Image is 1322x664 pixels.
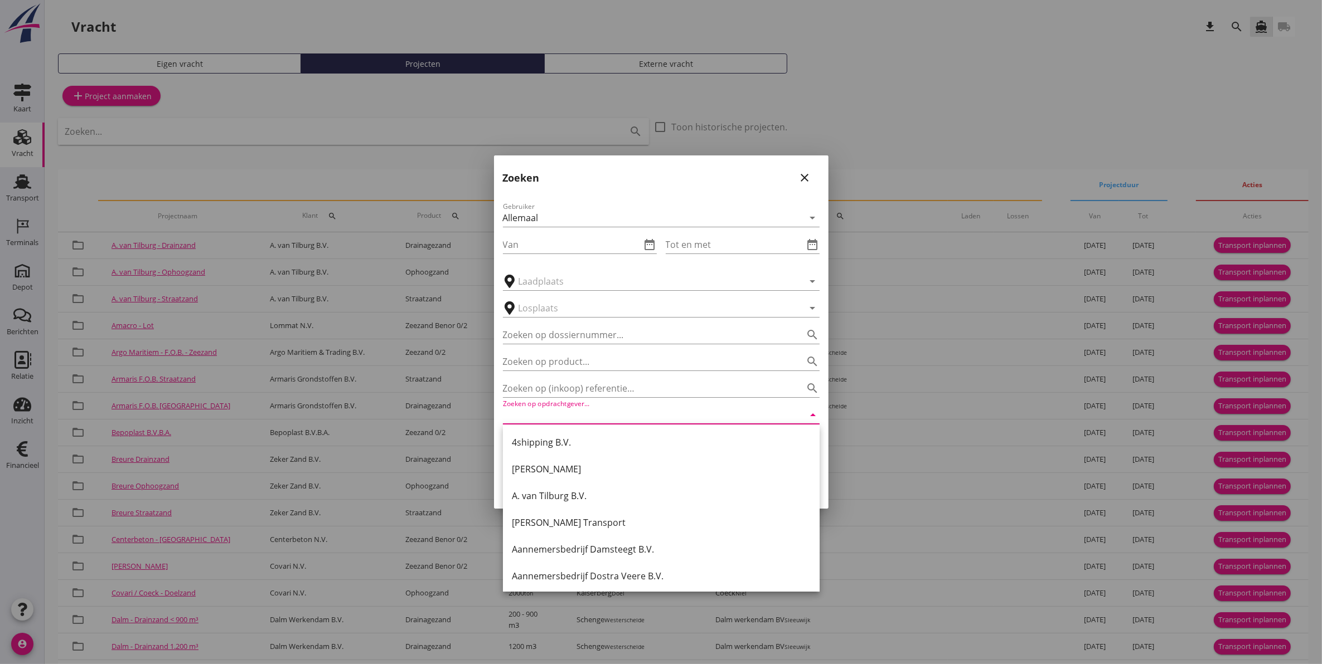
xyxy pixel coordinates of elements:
i: arrow_drop_down [806,301,820,315]
div: Aannemersbedrijf Damsteegt B.V. [512,543,811,556]
input: Tot en met [666,236,804,253]
div: Allemaal [503,213,539,223]
div: Aannemersbedrijf Dostra Veere B.V. [512,569,811,583]
div: [PERSON_NAME] Transport [512,516,811,529]
i: close [798,171,812,184]
i: arrow_drop_down [806,275,820,288]
input: Losplaats [519,299,788,317]
input: Zoeken op opdrachtgever... [503,406,788,424]
i: date_range [643,238,657,251]
input: Zoeken op (inkoop) referentie… [503,379,788,397]
input: Van [503,236,641,253]
i: date_range [806,238,820,251]
div: A. van Tilburg B.V. [512,489,811,502]
input: Zoeken op dossiernummer... [503,326,788,344]
i: search [806,355,820,368]
h2: Zoeken [503,170,540,185]
div: 4shipping B.V. [512,436,811,449]
i: arrow_drop_down [806,408,820,422]
input: Zoeken op product... [503,353,788,370]
i: search [806,382,820,395]
div: [PERSON_NAME] [512,462,811,476]
i: arrow_drop_down [806,211,820,224]
i: search [806,328,820,341]
input: Laadplaats [519,272,788,290]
